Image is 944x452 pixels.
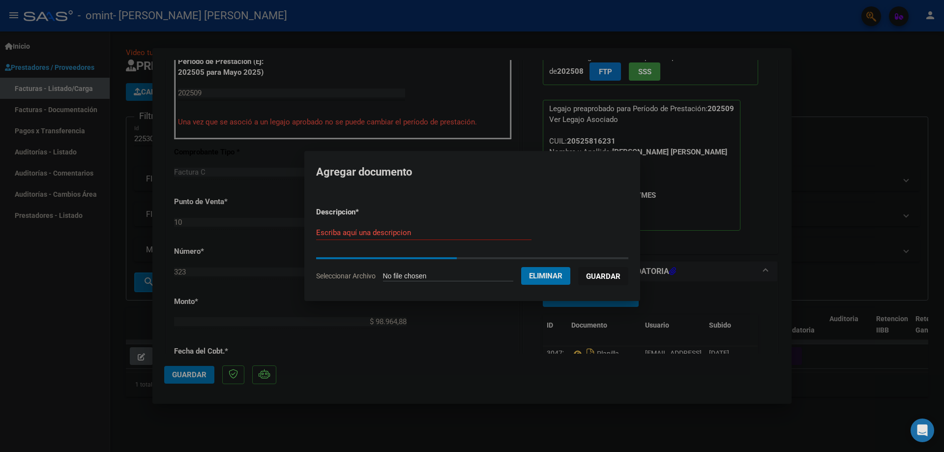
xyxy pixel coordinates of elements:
[578,267,628,285] button: Guardar
[521,267,570,285] button: Eliminar
[316,163,628,181] h2: Agregar documento
[316,272,376,280] span: Seleccionar Archivo
[586,272,620,281] span: Guardar
[316,207,410,218] p: Descripcion
[529,271,562,280] span: Eliminar
[911,419,934,442] div: Open Intercom Messenger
